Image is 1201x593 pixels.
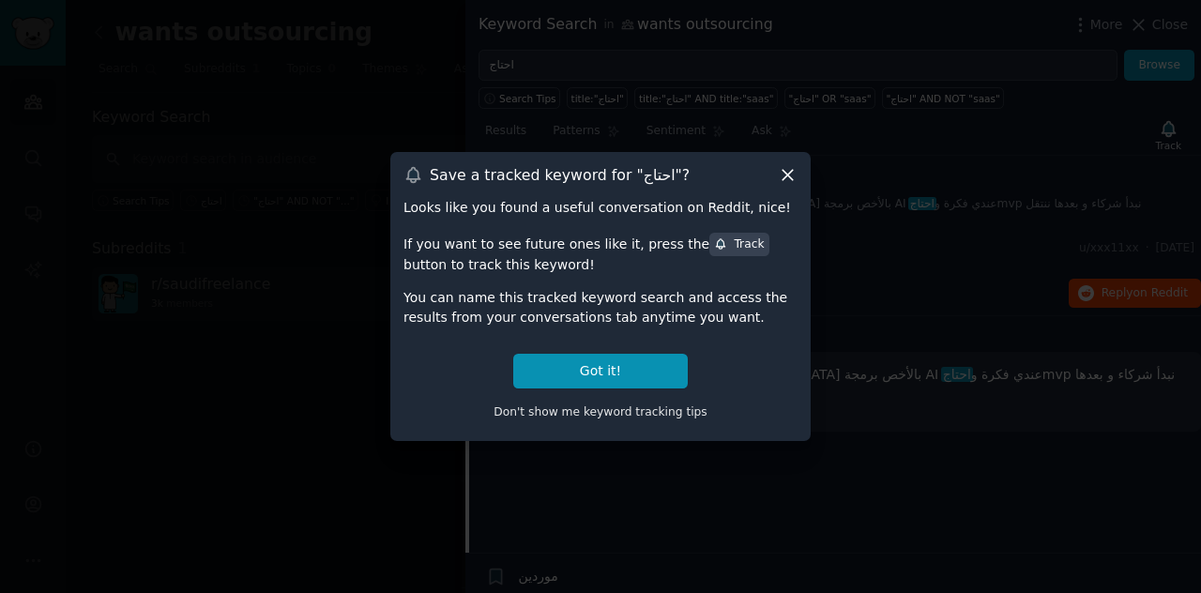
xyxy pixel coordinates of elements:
div: If you want to see future ones like it, press the button to track this keyword! [403,231,798,274]
h3: Save a tracked keyword for " احتاج "? [430,165,690,185]
span: Don't show me keyword tracking tips [494,405,707,418]
div: Track [714,236,764,253]
div: Looks like you found a useful conversation on Reddit, nice! [403,198,798,218]
button: Got it! [513,354,688,388]
div: You can name this tracked keyword search and access the results from your conversations tab anyti... [403,288,798,327]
